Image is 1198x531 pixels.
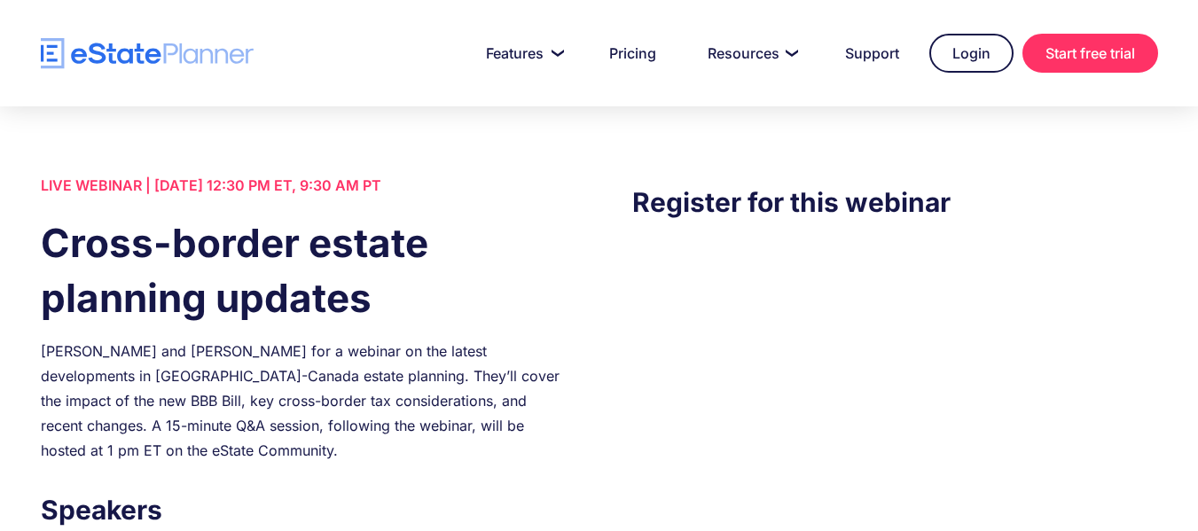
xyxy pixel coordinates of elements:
div: LIVE WEBINAR | [DATE] 12:30 PM ET, 9:30 AM PT [41,173,566,198]
a: Support [824,35,920,71]
div: [PERSON_NAME] and [PERSON_NAME] for a webinar on the latest developments in [GEOGRAPHIC_DATA]-Can... [41,339,566,463]
a: home [41,38,254,69]
a: Pricing [588,35,677,71]
h1: Cross-border estate planning updates [41,215,566,325]
a: Resources [686,35,815,71]
a: Features [465,35,579,71]
h3: Speakers [41,489,566,530]
a: Start free trial [1022,34,1158,73]
h3: Register for this webinar [632,182,1157,223]
a: Login [929,34,1014,73]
